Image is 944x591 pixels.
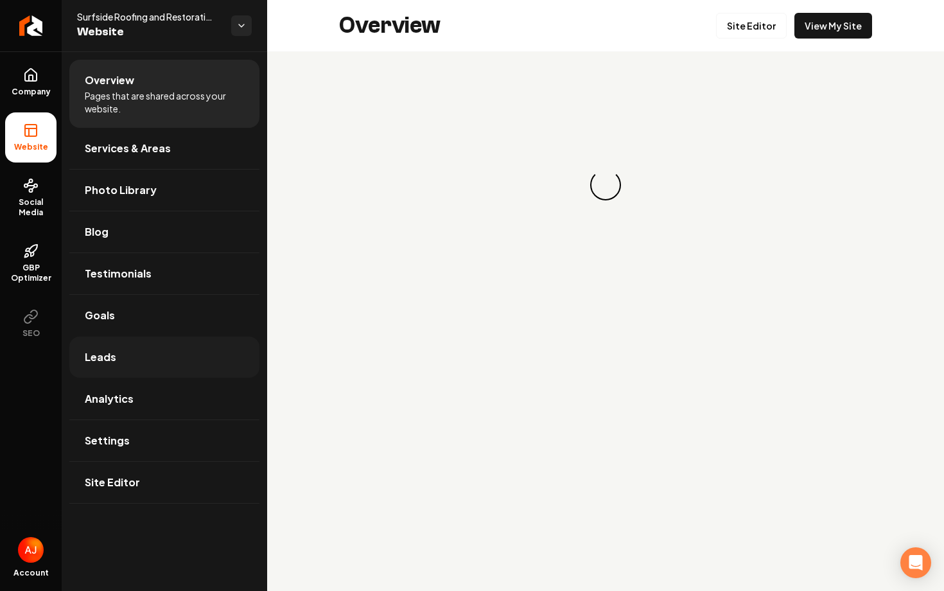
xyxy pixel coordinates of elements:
[69,295,259,336] a: Goals
[5,263,57,283] span: GBP Optimizer
[69,211,259,252] a: Blog
[77,10,221,23] span: Surfside Roofing and Restoration
[716,13,787,39] a: Site Editor
[85,433,130,448] span: Settings
[69,170,259,211] a: Photo Library
[17,328,45,339] span: SEO
[6,87,56,97] span: Company
[584,163,627,206] div: Loading
[85,141,171,156] span: Services & Areas
[85,308,115,323] span: Goals
[85,349,116,365] span: Leads
[794,13,872,39] a: View My Site
[85,266,152,281] span: Testimonials
[69,253,259,294] a: Testimonials
[69,378,259,419] a: Analytics
[5,299,57,349] button: SEO
[339,13,441,39] h2: Overview
[69,420,259,461] a: Settings
[5,168,57,228] a: Social Media
[13,568,49,578] span: Account
[69,337,259,378] a: Leads
[5,57,57,107] a: Company
[85,391,134,407] span: Analytics
[5,233,57,294] a: GBP Optimizer
[900,547,931,578] div: Open Intercom Messenger
[85,73,134,88] span: Overview
[9,142,53,152] span: Website
[85,182,157,198] span: Photo Library
[69,128,259,169] a: Services & Areas
[18,537,44,563] img: Austin Jellison
[85,475,140,490] span: Site Editor
[85,224,109,240] span: Blog
[19,15,43,36] img: Rebolt Logo
[85,89,244,115] span: Pages that are shared across your website.
[77,23,221,41] span: Website
[18,537,44,563] button: Open user button
[5,197,57,218] span: Social Media
[69,462,259,503] a: Site Editor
